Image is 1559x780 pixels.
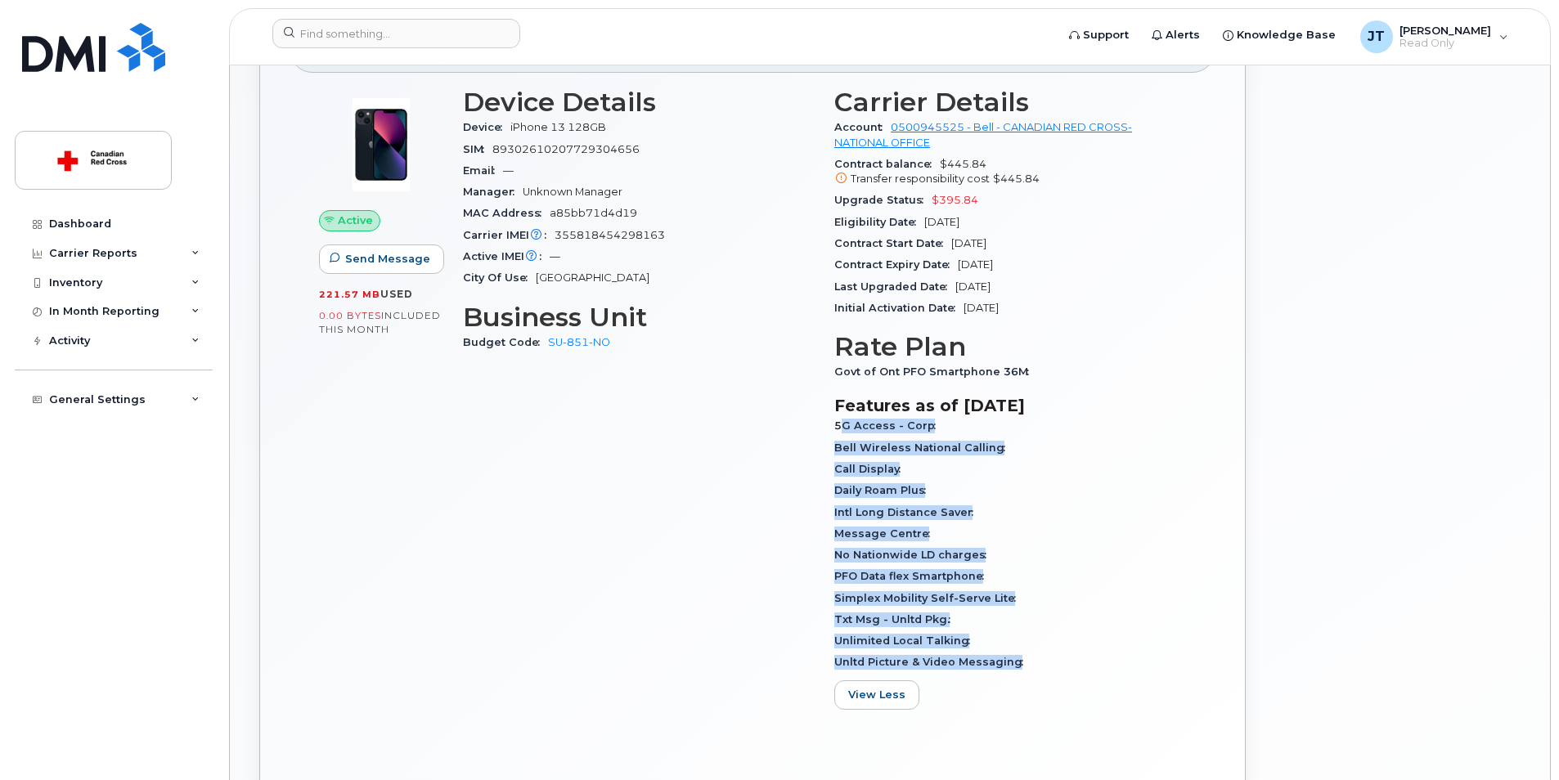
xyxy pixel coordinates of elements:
span: Manager [463,186,523,198]
a: 0500945525 - Bell - CANADIAN RED CROSS- NATIONAL OFFICE [834,121,1132,148]
span: View Less [848,687,905,702]
span: [GEOGRAPHIC_DATA] [536,271,649,284]
span: [PERSON_NAME] [1400,24,1491,37]
span: $395.84 [932,194,978,206]
img: image20231002-3703462-1ig824h.jpeg [332,96,430,194]
h3: Business Unit [463,303,815,332]
span: Contract Expiry Date [834,258,958,271]
span: Unknown Manager [523,186,622,198]
span: Call Display [834,463,909,475]
span: used [380,288,413,300]
span: Carrier IMEI [463,229,555,241]
span: [DATE] [964,302,999,314]
span: No Nationwide LD charges [834,549,995,561]
button: Send Message [319,244,444,274]
span: Eligibility Date [834,216,924,228]
h3: Features as of [DATE] [834,396,1186,415]
span: 5G Access - Corp [834,419,944,432]
a: Knowledge Base [1211,19,1347,52]
span: Bell Wireless National Calling [834,442,1013,454]
span: iPhone 13 128GB [510,121,606,133]
span: a85bb71d4d19 [550,207,637,219]
span: $445.84 [834,158,1186,187]
span: Active IMEI [463,250,550,262]
span: Support [1083,27,1129,43]
span: Budget Code [463,336,548,348]
span: [DATE] [955,280,991,293]
a: SU-851-NO [548,336,610,348]
span: — [550,250,560,262]
span: Intl Long Distance Saver [834,506,982,518]
a: Support [1058,19,1140,52]
span: SIM [463,143,492,155]
span: Initial Activation Date [834,302,964,314]
span: 89302610207729304656 [492,143,640,155]
span: [DATE] [924,216,959,228]
span: Send Message [345,251,430,267]
span: PFO Data flex Smartphone [834,570,992,582]
span: Active [338,213,373,228]
span: Last Upgraded Date [834,280,955,293]
span: City Of Use [463,271,536,284]
span: $445.84 [993,173,1040,185]
span: Read Only [1400,37,1491,50]
span: Unltd Picture & Video Messaging [834,656,1031,668]
span: [DATE] [951,237,986,249]
span: Contract Start Date [834,237,951,249]
button: View Less [834,680,919,710]
span: Alerts [1166,27,1200,43]
span: Account [834,121,891,133]
span: Email [463,164,503,177]
span: 355818454298163 [555,229,665,241]
input: Find something... [272,19,520,48]
span: Daily Roam Plus [834,484,934,496]
span: — [503,164,514,177]
h3: Device Details [463,87,815,117]
h3: Carrier Details [834,87,1186,117]
span: Govt of Ont PFO Smartphone 36M [834,365,1037,378]
span: MAC Address [463,207,550,219]
span: Unlimited Local Talking [834,634,978,647]
h3: Rate Plan [834,332,1186,361]
span: Contract balance [834,158,940,170]
span: Upgrade Status [834,194,932,206]
span: Message Centre [834,527,938,540]
div: James Teng [1349,20,1520,53]
span: Simplex Mobility Self-Serve Lite [834,592,1024,604]
span: Txt Msg - Unltd Pkg. [834,613,959,625]
span: Transfer responsibility cost [851,173,990,185]
span: Knowledge Base [1237,27,1336,43]
a: Alerts [1140,19,1211,52]
span: Device [463,121,510,133]
span: JT [1368,27,1385,47]
span: [DATE] [958,258,993,271]
span: 0.00 Bytes [319,310,381,321]
span: 221.57 MB [319,289,380,300]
